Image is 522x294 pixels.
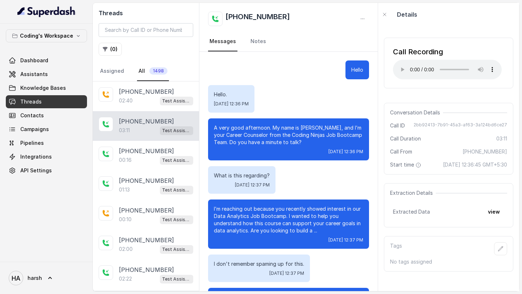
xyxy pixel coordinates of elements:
a: Notes [249,32,268,51]
p: Test Assistant- 2 [162,246,191,253]
span: [DATE] 12:36:45 GMT+5:30 [443,161,507,168]
img: light.svg [17,6,76,17]
p: Test Assistant- 2 [162,127,191,134]
p: [PHONE_NUMBER] [119,147,174,155]
div: Call Recording [393,47,502,57]
p: Hello [351,66,363,73]
p: 01:13 [119,186,130,193]
p: 02:40 [119,97,133,104]
a: Contacts [6,109,87,122]
span: Start time [390,161,423,168]
a: Pipelines [6,136,87,150]
button: (0) [99,43,122,56]
span: Extracted Data [393,208,430,215]
p: 00:16 [119,156,132,164]
p: Tags [390,242,402,255]
p: [PHONE_NUMBER] [119,87,174,96]
p: 03:11 [119,127,130,134]
a: Integrations [6,150,87,163]
p: 02:22 [119,275,132,282]
span: Conversation Details [390,109,443,116]
span: Call From [390,148,412,155]
span: Extraction Details [390,189,436,197]
p: What is this regarding? [214,172,270,179]
span: [DATE] 12:36 PM [214,101,249,107]
p: A very good afternoon. My name is [PERSON_NAME], and I’m your Career Counselor from the Coding Ni... [214,124,363,146]
a: Threads [6,95,87,108]
a: Dashboard [6,54,87,67]
a: All1498 [137,62,169,81]
button: view [484,205,504,218]
p: 02:00 [119,245,133,253]
span: [DATE] 12:36 PM [328,149,363,155]
span: [DATE] 12:37 PM [235,182,270,188]
nav: Tabs [208,32,369,51]
p: Test Assistant- 2 [162,157,191,164]
a: Campaigns [6,123,87,136]
h2: [PHONE_NUMBER] [225,12,290,26]
span: [DATE] 12:37 PM [269,270,304,276]
span: Call ID [390,122,405,129]
p: [PHONE_NUMBER] [119,265,174,274]
span: [PHONE_NUMBER] [463,148,507,155]
a: Assistants [6,68,87,81]
p: Coding's Workspace [20,31,73,40]
p: I don't remember spaming up for this. [214,260,304,268]
p: Test Assistant- 2 [162,97,191,105]
a: Assigned [99,62,125,81]
p: [PHONE_NUMBER] [119,176,174,185]
a: harsh [6,268,87,288]
p: Hello. [214,91,249,98]
p: Test Assistant- 2 [162,216,191,223]
p: [PHONE_NUMBER] [119,117,174,126]
nav: Tabs [99,62,193,81]
p: [PHONE_NUMBER] [119,206,174,215]
button: Coding's Workspace [6,29,87,42]
p: 00:10 [119,216,132,223]
input: Search by Call ID or Phone Number [99,23,193,37]
span: 03:11 [496,135,507,142]
span: [DATE] 12:37 PM [328,237,363,243]
p: I’m reaching out because you recently showed interest in our Data Analytics Job Bootcamp. I wante... [214,205,363,234]
span: 2bb92413-7b91-45a3-af63-3a124bd6ce27 [414,122,507,129]
p: Test Assistant- 2 [162,186,191,194]
p: Details [397,10,417,19]
p: [PHONE_NUMBER] [119,236,174,244]
a: Messages [208,32,237,51]
audio: Your browser does not support the audio element. [393,60,502,79]
span: Call Duration [390,135,421,142]
a: API Settings [6,164,87,177]
p: No tags assigned [390,258,507,265]
h2: Threads [99,9,193,17]
a: Knowledge Bases [6,81,87,94]
p: Test Assistant- 2 [162,276,191,283]
span: 1498 [149,67,167,75]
